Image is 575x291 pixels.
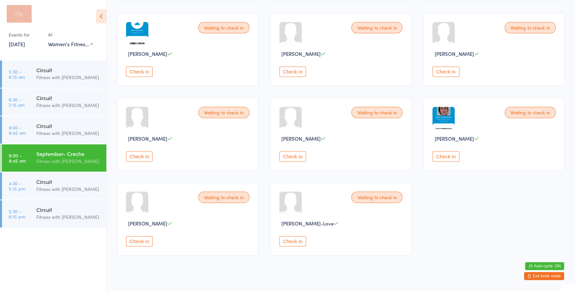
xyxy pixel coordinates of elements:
time: 5:30 - 6:15 pm [9,209,25,219]
div: September- Creche [36,150,101,157]
a: 9:00 -9:45 amSeptember- CrecheFitness with [PERSON_NAME] [2,144,106,172]
a: [DATE] [9,40,25,48]
div: Waiting to check in [505,107,556,118]
div: Circuit [36,94,101,101]
span: [PERSON_NAME]-Love [281,220,334,227]
div: Events for [9,29,41,40]
span: [PERSON_NAME] [281,135,321,142]
div: Fitness with [PERSON_NAME] [36,129,101,137]
a: 9:00 -9:45 amCircuitFitness with [PERSON_NAME] [2,116,106,144]
a: 4:30 -5:15 pmCircuitFitness with [PERSON_NAME] [2,172,106,200]
div: Fitness with [PERSON_NAME] [36,185,101,193]
button: Check in [432,151,459,162]
time: 4:30 - 5:15 pm [9,181,25,191]
img: image1747278123.png [126,22,148,44]
div: Waiting to check in [351,22,402,33]
a: 5:30 -6:15 pmCircuitFitness with [PERSON_NAME] [2,200,106,227]
button: Check in [279,67,306,77]
div: Waiting to check in [351,192,402,203]
button: Exit kiosk mode [524,272,564,280]
span: [PERSON_NAME] [434,135,474,142]
time: 9:00 - 9:45 am [9,125,26,135]
div: Waiting to check in [198,192,249,203]
div: Waiting to check in [198,22,249,33]
span: [PERSON_NAME] [128,220,167,227]
a: 5:30 -6:15 amCircuitFitness with [PERSON_NAME] [2,61,106,88]
button: Auto-cycle: ON [525,262,564,270]
a: 6:30 -7:15 amCircuitFitness with [PERSON_NAME] [2,88,106,116]
div: Fitness with [PERSON_NAME] [36,213,101,221]
div: Circuit [36,122,101,129]
div: Fitness with [PERSON_NAME] [36,157,101,165]
time: 9:00 - 9:45 am [9,153,26,163]
span: [PERSON_NAME] [281,50,321,57]
div: Circuit [36,178,101,185]
time: 5:30 - 6:15 am [9,69,25,79]
span: [PERSON_NAME] [128,50,167,57]
div: Waiting to check in [198,107,249,118]
div: Waiting to check in [505,22,556,33]
img: image1752303315.png [432,107,455,129]
button: Check in [126,236,153,246]
div: Circuit [36,66,101,73]
span: [PERSON_NAME] [128,135,167,142]
div: Waiting to check in [351,107,402,118]
button: Check in [432,67,459,77]
time: 6:30 - 7:15 am [9,97,25,107]
button: Check in [126,151,153,162]
button: Check in [126,67,153,77]
span: [PERSON_NAME] [434,50,474,57]
div: Fitness with [PERSON_NAME] [36,101,101,109]
button: Check in [279,236,306,246]
div: Fitness with [PERSON_NAME] [36,73,101,81]
button: Check in [279,151,306,162]
div: Circuit [36,206,101,213]
div: Women's Fitness Studio- [STREET_ADDRESS] [48,40,93,48]
div: At [48,29,93,40]
img: Fitness with Zoe [7,5,32,23]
